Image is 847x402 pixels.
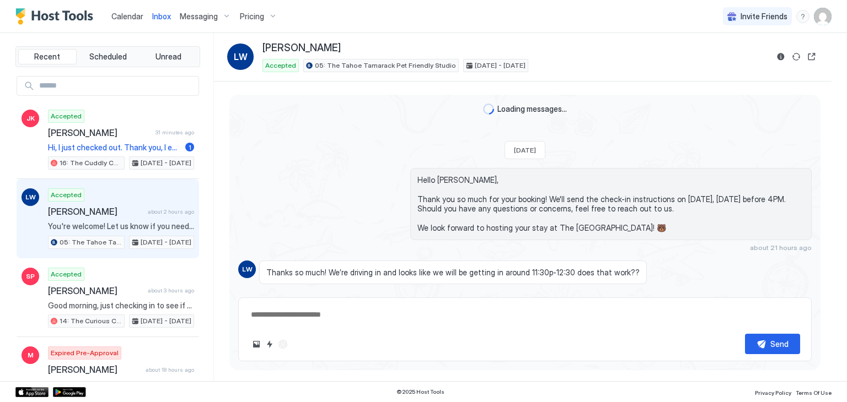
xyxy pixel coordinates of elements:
[514,146,536,154] span: [DATE]
[263,338,276,351] button: Quick reply
[48,364,141,375] span: [PERSON_NAME]
[796,386,832,398] a: Terms Of Use
[770,338,789,350] div: Send
[262,42,341,55] span: [PERSON_NAME]
[774,50,787,63] button: Reservation information
[148,208,194,215] span: about 2 hours ago
[146,366,194,373] span: about 18 hours ago
[250,338,263,351] button: Upload image
[48,285,143,296] span: [PERSON_NAME]
[139,49,197,64] button: Unread
[111,12,143,21] span: Calendar
[475,61,526,70] span: [DATE] - [DATE]
[156,52,181,62] span: Unread
[755,389,791,396] span: Privacy Policy
[15,387,49,397] a: App Store
[141,158,191,168] span: [DATE] - [DATE]
[796,10,810,23] div: menu
[814,8,832,25] div: User profile
[48,379,194,389] span: Hi , Is the kitchen equipped with dishware , utensils microwave and refrigerator?
[755,386,791,398] a: Privacy Policy
[15,46,200,67] div: tab-group
[28,350,34,360] span: M
[51,348,119,358] span: Expired Pre-Approval
[189,143,191,151] span: 1
[53,387,86,397] a: Google Play Store
[48,301,194,311] span: Good morning, just checking in to see if you’ve already checked out of the room. Once confirmed, ...
[34,52,60,62] span: Recent
[152,12,171,21] span: Inbox
[60,237,122,247] span: 05: The Tahoe Tamarack Pet Friendly Studio
[483,104,494,115] div: loading
[790,50,803,63] button: Sync reservation
[148,287,194,294] span: about 3 hours ago
[417,175,805,233] span: Hello [PERSON_NAME], Thank you so much for your booking! We'll send the check-in instructions on ...
[152,10,171,22] a: Inbox
[141,316,191,326] span: [DATE] - [DATE]
[266,268,640,278] span: Thanks so much! We’re driving in and looks like we will be getting in around 11:30p-12:30 does th...
[497,104,567,114] span: Loading messages...
[26,271,35,281] span: SP
[396,388,444,395] span: © 2025 Host Tools
[48,143,181,153] span: Hi, I just checked out. Thank you, I enjoyed my stay! I returned the key to the lockbox and left ...
[242,264,253,274] span: LW
[805,50,818,63] button: Open reservation
[741,12,787,21] span: Invite Friends
[240,12,264,21] span: Pricing
[89,52,127,62] span: Scheduled
[265,61,296,70] span: Accepted
[15,8,98,25] a: Host Tools Logo
[141,237,191,247] span: [DATE] - [DATE]
[48,206,143,217] span: [PERSON_NAME]
[745,334,800,354] button: Send
[750,243,812,252] span: about 21 hours ago
[180,12,218,21] span: Messaging
[35,77,199,95] input: Input Field
[111,10,143,22] a: Calendar
[26,113,35,123] span: JK
[25,192,36,202] span: LW
[48,127,151,138] span: [PERSON_NAME]
[796,389,832,396] span: Terms Of Use
[234,50,248,63] span: LW
[48,221,194,231] span: You're welcome! Let us know if you need anything else 😊
[51,190,82,200] span: Accepted
[60,316,122,326] span: 14: The Curious Cub Pet Friendly Studio
[18,49,77,64] button: Recent
[79,49,137,64] button: Scheduled
[259,287,321,296] span: about 21 hours ago
[51,269,82,279] span: Accepted
[156,129,194,136] span: 31 minutes ago
[60,158,122,168] span: 16: The Cuddly Cub Studio
[315,61,456,70] span: 05: The Tahoe Tamarack Pet Friendly Studio
[51,111,82,121] span: Accepted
